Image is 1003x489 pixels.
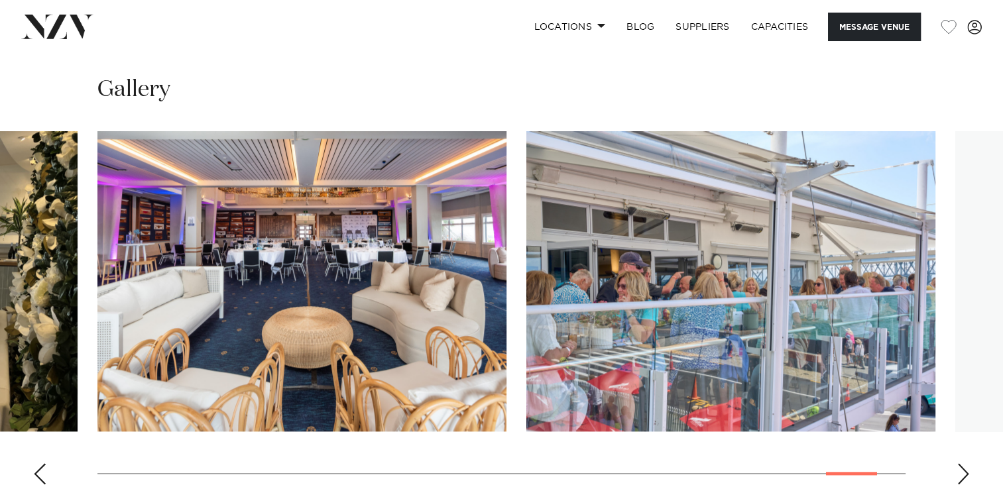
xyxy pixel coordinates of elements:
a: SUPPLIERS [665,13,740,41]
a: Locations [523,13,616,41]
swiper-slide: 28 / 30 [97,131,506,431]
swiper-slide: 29 / 30 [526,131,935,431]
a: BLOG [616,13,665,41]
a: Capacities [740,13,819,41]
img: nzv-logo.png [21,15,93,38]
h2: Gallery [97,75,170,105]
button: Message Venue [828,13,921,41]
